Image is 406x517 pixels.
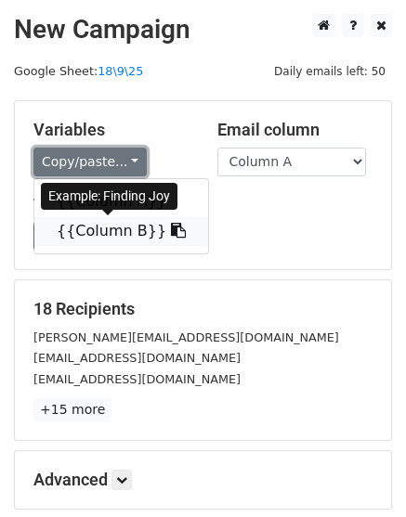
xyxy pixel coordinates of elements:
h5: Variables [33,120,190,140]
h5: Advanced [33,470,373,490]
a: {{Column B}} [34,216,208,246]
a: 18\9\25 [98,64,143,78]
a: Daily emails left: 50 [268,64,392,78]
small: [EMAIL_ADDRESS][DOMAIN_NAME] [33,351,241,365]
h5: 18 Recipients [33,299,373,319]
span: Daily emails left: 50 [268,61,392,82]
small: Google Sheet: [14,64,143,78]
h5: Email column [217,120,373,140]
small: [PERSON_NAME][EMAIL_ADDRESS][DOMAIN_NAME] [33,330,339,344]
a: +15 more [33,398,111,421]
small: [EMAIL_ADDRESS][DOMAIN_NAME] [33,372,241,386]
div: Example: Finding Joy [41,183,177,210]
iframe: Chat Widget [313,428,406,517]
h2: New Campaign [14,14,392,45]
